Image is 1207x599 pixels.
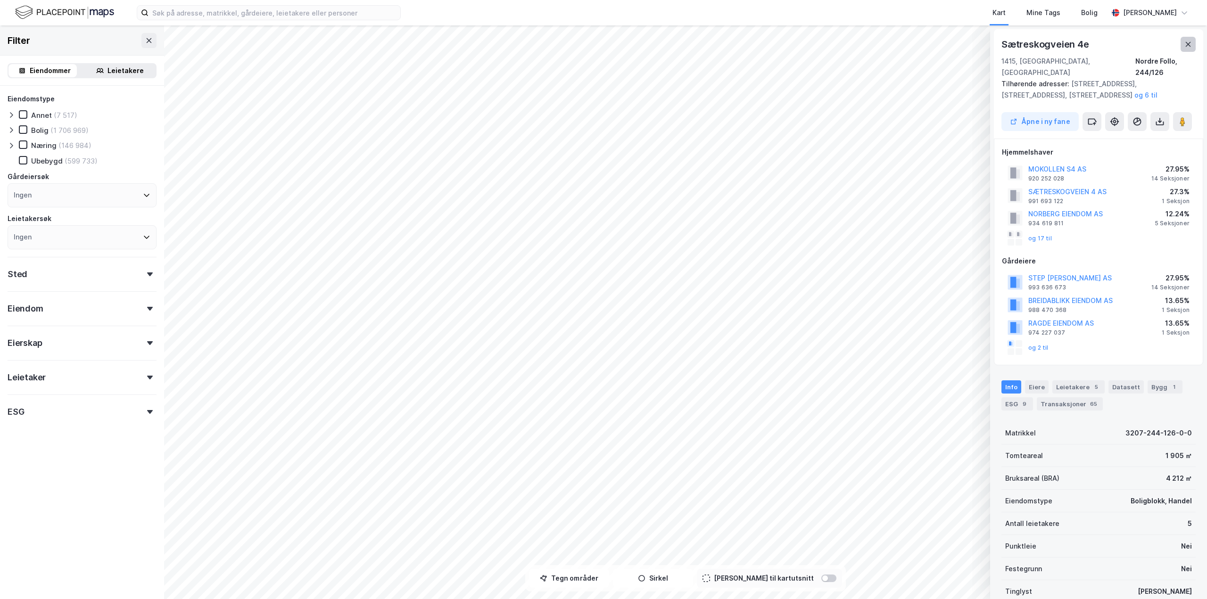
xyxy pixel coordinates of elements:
div: Festegrunn [1005,563,1042,574]
div: ESG [1001,397,1033,410]
span: Tilhørende adresser: [1001,80,1071,88]
div: 974 227 037 [1028,329,1065,336]
div: (146 984) [58,141,91,150]
div: 934 619 811 [1028,220,1064,227]
div: 3207-244-126-0-0 [1125,427,1192,439]
div: Eiendomstype [8,93,55,105]
div: Leietakere [1052,380,1105,394]
div: 27.3% [1162,186,1190,197]
div: 993 636 673 [1028,284,1066,291]
div: Næring [31,141,57,150]
div: 991 693 122 [1028,197,1063,205]
div: Eiere [1025,380,1049,394]
div: Punktleie [1005,541,1036,552]
div: 27.95% [1151,164,1190,175]
div: Leietakersøk [8,213,51,224]
div: Gårdeiersøk [8,171,49,182]
div: Datasett [1108,380,1144,394]
div: Kart [992,7,1006,18]
div: 1 Seksjon [1162,329,1190,336]
div: 9 [1020,399,1029,409]
div: Leietakere [107,65,144,76]
button: Sirkel [613,569,693,588]
div: Info [1001,380,1021,394]
div: Eiendomstype [1005,495,1052,507]
div: 13.65% [1162,318,1190,329]
div: 5 Seksjoner [1155,220,1190,227]
div: Antall leietakere [1005,518,1059,529]
button: Åpne i ny fane [1001,112,1079,131]
div: Nei [1181,541,1192,552]
div: Eiendom [8,303,43,314]
div: Gårdeiere [1002,255,1195,267]
div: 12.24% [1155,208,1190,220]
div: 920 252 028 [1028,175,1064,182]
div: 1 905 ㎡ [1166,450,1192,461]
img: logo.f888ab2527a4732fd821a326f86c7f29.svg [15,4,114,21]
div: Filter [8,33,30,48]
div: Hjemmelshaver [1002,147,1195,158]
div: 1 Seksjon [1162,306,1190,314]
div: 13.65% [1162,295,1190,306]
div: 1 [1169,382,1179,392]
div: Nordre Follo, 244/126 [1135,56,1196,78]
div: Ubebygd [31,156,63,165]
div: 5 [1188,518,1192,529]
div: 4 212 ㎡ [1166,473,1192,484]
div: 1415, [GEOGRAPHIC_DATA], [GEOGRAPHIC_DATA] [1001,56,1135,78]
div: Mine Tags [1026,7,1060,18]
div: Bolig [1081,7,1098,18]
div: 27.95% [1151,272,1190,284]
div: 65 [1088,399,1099,409]
div: 5 [1091,382,1101,392]
div: Kontrollprogram for chat [1160,554,1207,599]
div: 988 470 368 [1028,306,1066,314]
div: Boligblokk, Handel [1131,495,1192,507]
div: Ingen [14,231,32,243]
div: Bygg [1148,380,1182,394]
div: Leietaker [8,372,46,383]
div: 14 Seksjoner [1151,175,1190,182]
div: Annet [31,111,52,120]
div: 14 Seksjoner [1151,284,1190,291]
div: Sted [8,269,27,280]
div: Bruksareal (BRA) [1005,473,1059,484]
div: Bolig [31,126,49,135]
div: 1 Seksjon [1162,197,1190,205]
div: (1 706 969) [50,126,89,135]
div: Transaksjoner [1037,397,1103,410]
div: [PERSON_NAME] [1138,586,1192,597]
div: Matrikkel [1005,427,1036,439]
div: (599 733) [65,156,98,165]
div: Tomteareal [1005,450,1043,461]
input: Søk på adresse, matrikkel, gårdeiere, leietakere eller personer [149,6,400,20]
div: (7 517) [54,111,77,120]
div: [STREET_ADDRESS], [STREET_ADDRESS], [STREET_ADDRESS] [1001,78,1188,101]
div: Ingen [14,189,32,201]
div: Tinglyst [1005,586,1032,597]
div: [PERSON_NAME] til kartutsnitt [714,573,814,584]
div: Eiendommer [30,65,71,76]
button: Tegn områder [529,569,609,588]
div: ESG [8,406,24,418]
div: [PERSON_NAME] [1123,7,1177,18]
div: Eierskap [8,337,42,349]
div: Sætreskogveien 4e [1001,37,1091,52]
iframe: Chat Widget [1160,554,1207,599]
